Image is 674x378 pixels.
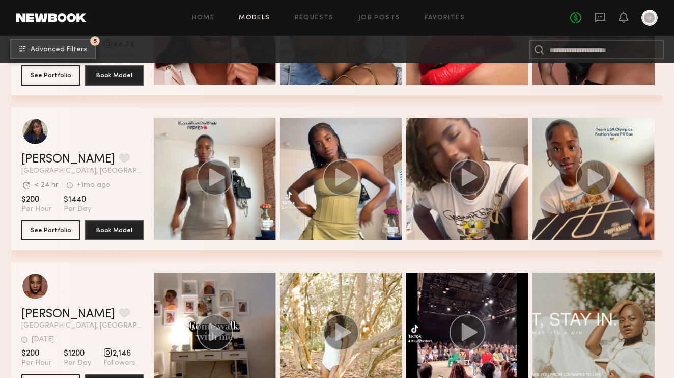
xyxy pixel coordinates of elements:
div: < 24 hr [34,182,58,189]
a: Requests [295,15,334,21]
span: Advanced Filters [31,46,87,53]
button: Book Model [85,220,144,240]
button: Book Model [85,65,144,86]
span: $200 [21,195,51,205]
span: $200 [21,348,51,359]
span: Per Hour [21,205,51,214]
button: See Portfolio [21,65,80,86]
a: Models [239,15,270,21]
span: [GEOGRAPHIC_DATA], [GEOGRAPHIC_DATA] [21,168,144,175]
span: [GEOGRAPHIC_DATA], [GEOGRAPHIC_DATA] [21,322,144,330]
span: $1440 [64,195,91,205]
span: Per Hour [21,359,51,368]
span: 5 [94,39,97,43]
a: [PERSON_NAME] [21,308,115,320]
a: [PERSON_NAME] [21,153,115,166]
a: Job Posts [358,15,401,21]
span: 2,146 [103,348,135,359]
div: [DATE] [32,336,54,343]
span: Per Day [64,205,91,214]
button: 5Advanced Filters [10,39,96,59]
a: Home [192,15,215,21]
span: Per Day [64,359,91,368]
button: See Portfolio [21,220,80,240]
span: $1200 [64,348,91,359]
div: +1mo ago [77,182,110,189]
a: Favorites [425,15,465,21]
span: Followers [103,359,135,368]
